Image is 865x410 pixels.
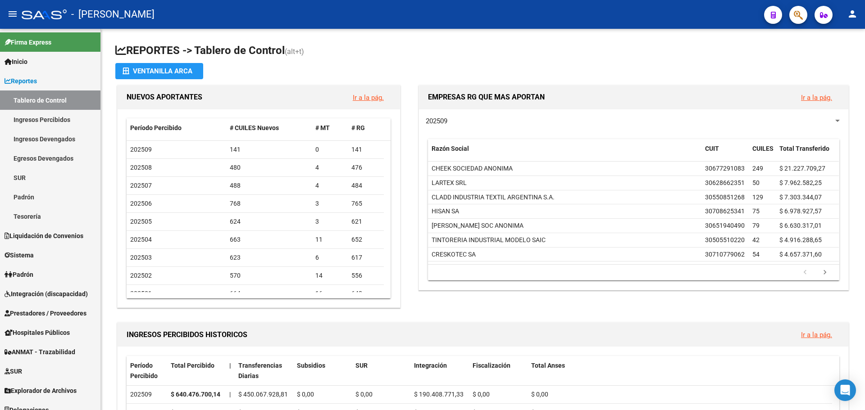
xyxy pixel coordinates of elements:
[428,139,701,169] datatable-header-cell: Razón Social
[5,37,51,47] span: Firma Express
[351,234,380,245] div: 652
[130,200,152,207] span: 202506
[315,180,344,191] div: 4
[5,76,37,86] span: Reportes
[130,146,152,153] span: 202509
[171,391,220,398] strong: $ 640.476.700,14
[226,356,235,386] datatable-header-cell: |
[5,386,77,396] span: Explorador de Archivos
[469,356,528,386] datatable-header-cell: Fiscalización
[353,94,384,102] a: Ir a la pág.
[779,236,822,243] span: $ 4.916.288,65
[230,234,309,245] div: 663
[130,218,152,225] span: 202505
[432,235,546,245] div: TINTORERIA INDUSTRIAL MODELO SAIC
[130,124,182,131] span: Período Percibido
[315,198,344,209] div: 3
[705,163,745,174] div: 30677291083
[531,362,565,369] span: Total Anses
[779,194,822,201] span: $ 7.303.344,07
[847,9,858,19] mat-icon: person
[752,251,760,258] span: 54
[315,124,330,131] span: # MT
[701,139,749,169] datatable-header-cell: CUIT
[315,288,344,299] div: 16
[779,222,822,229] span: $ 6.630.317,01
[5,366,22,376] span: SUR
[130,164,152,171] span: 202508
[834,379,856,401] div: Open Intercom Messenger
[410,356,469,386] datatable-header-cell: Integración
[414,391,464,398] span: $ 190.408.771,33
[752,236,760,243] span: 42
[127,330,247,339] span: INGRESOS PERCIBIDOS HISTORICOS
[230,288,309,299] div: 664
[426,117,447,125] span: 202509
[130,236,152,243] span: 202504
[230,252,309,263] div: 623
[414,362,447,369] span: Integración
[752,179,760,186] span: 50
[355,391,373,398] span: $ 0,00
[355,362,368,369] span: SUR
[752,145,774,152] span: CUILES
[130,254,152,261] span: 202503
[315,234,344,245] div: 11
[432,192,555,203] div: CLADD INDUSTRIA TEXTIL ARGENTINA S.A.
[167,356,226,386] datatable-header-cell: Total Percibido
[432,221,524,231] div: [PERSON_NAME] SOC ANONIMA
[230,216,309,227] div: 624
[351,198,380,209] div: 765
[115,63,203,79] button: Ventanilla ARCA
[130,272,152,279] span: 202502
[5,57,27,67] span: Inicio
[315,252,344,263] div: 6
[779,165,825,172] span: $ 21.227.709,27
[351,124,365,131] span: # RG
[229,391,231,398] span: |
[130,182,152,189] span: 202507
[705,178,745,188] div: 30628662351
[428,93,545,101] span: EMPRESAS RG QUE MAS APORTAN
[351,216,380,227] div: 621
[779,145,829,152] span: Total Transferido
[71,5,155,24] span: - [PERSON_NAME]
[528,356,832,386] datatable-header-cell: Total Anses
[351,180,380,191] div: 484
[705,221,745,231] div: 30651940490
[238,391,288,398] span: $ 450.067.928,81
[5,270,33,279] span: Padrón
[752,194,763,201] span: 129
[432,206,459,216] div: HISAN SA
[315,270,344,281] div: 14
[171,362,214,369] span: Total Percibido
[749,139,776,169] datatable-header-cell: CUILES
[127,356,167,386] datatable-header-cell: Período Percibido
[230,270,309,281] div: 570
[7,9,18,19] mat-icon: menu
[312,118,348,138] datatable-header-cell: # MT
[123,63,196,79] div: Ventanilla ARCA
[5,347,75,357] span: ANMAT - Trazabilidad
[5,231,83,241] span: Liquidación de Convenios
[776,139,839,169] datatable-header-cell: Total Transferido
[297,391,314,398] span: $ 0,00
[432,163,513,174] div: CHEEK SOCIEDAD ANONIMA
[432,249,476,260] div: CRESKOTEC SA
[315,144,344,155] div: 0
[473,362,510,369] span: Fiscalización
[705,192,745,203] div: 30550851268
[352,356,410,386] datatable-header-cell: SUR
[235,356,293,386] datatable-header-cell: Transferencias Diarias
[705,145,719,152] span: CUIT
[351,162,380,173] div: 476
[705,206,745,216] div: 30708625341
[315,216,344,227] div: 3
[779,251,822,258] span: $ 4.657.371,60
[801,94,832,102] a: Ir a la pág.
[297,362,325,369] span: Subsidios
[315,162,344,173] div: 4
[226,118,312,138] datatable-header-cell: # CUILES Nuevos
[705,249,745,260] div: 30710779062
[5,289,88,299] span: Integración (discapacidad)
